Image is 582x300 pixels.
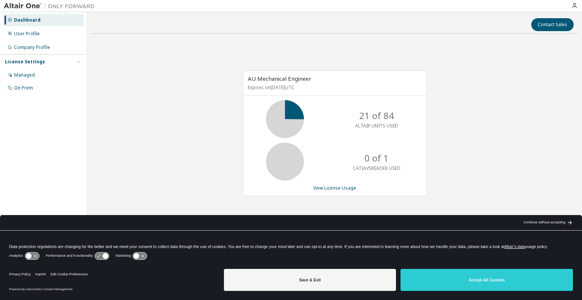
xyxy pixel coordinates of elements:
[5,59,45,65] div: License Settings
[14,17,41,23] div: Dashboard
[14,72,35,78] div: Managed
[248,75,311,82] span: AU Mechanical Engineer
[359,109,394,122] p: 21 of 84
[531,18,574,31] button: Contact Sales
[14,44,50,50] div: Company Profile
[365,152,389,165] p: 0 of 1
[355,123,398,129] p: ALTAIR UNITS USED
[14,31,40,37] div: User Profile
[4,2,99,10] img: Altair One
[14,85,33,91] div: On Prem
[313,185,356,191] a: View License Usage
[248,84,420,91] p: Expires on [DATE] UTC
[353,165,401,171] p: CATIAV5READER USED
